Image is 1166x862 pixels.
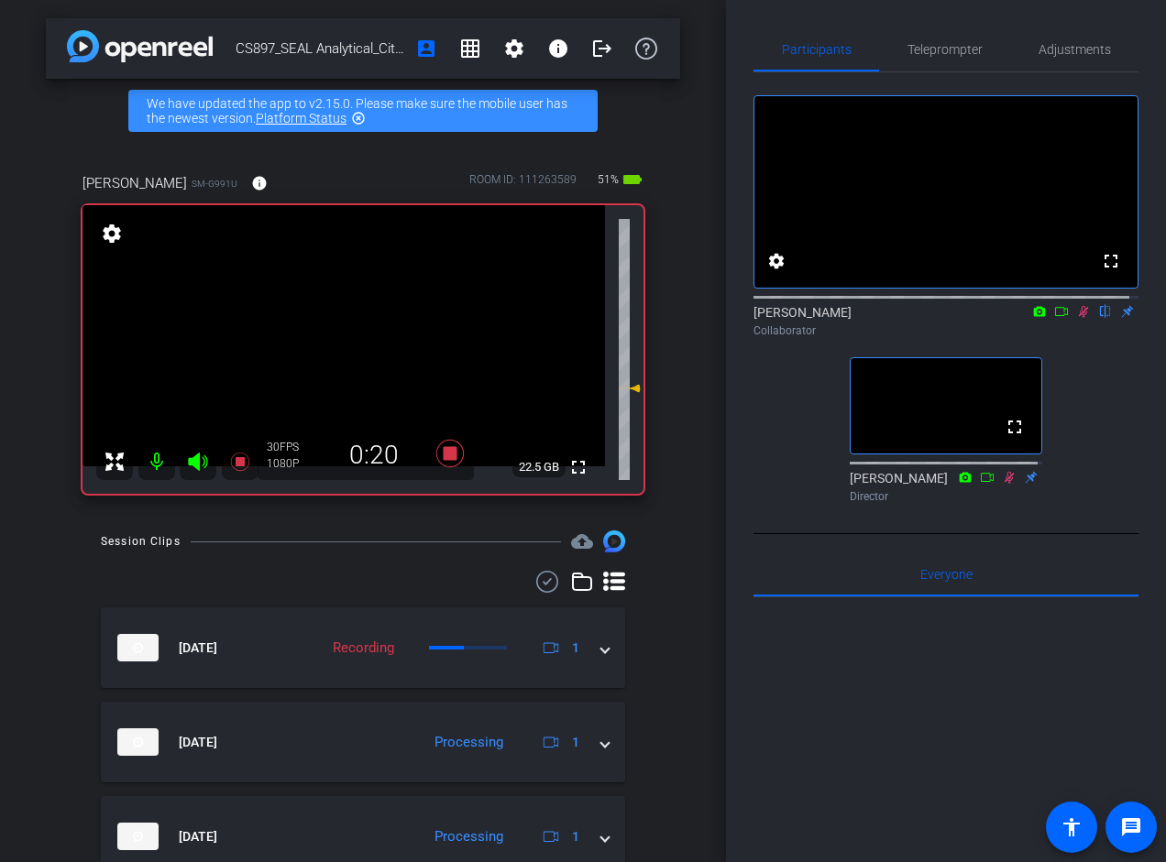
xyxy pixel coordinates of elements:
[920,568,973,581] span: Everyone
[1094,302,1116,319] mat-icon: flip
[267,440,313,454] div: 30
[1004,416,1026,438] mat-icon: fullscreen
[572,638,579,658] span: 1
[591,38,613,60] mat-icon: logout
[547,38,569,60] mat-icon: info
[571,530,593,552] span: Destinations for your clips
[179,733,217,752] span: [DATE]
[619,377,641,399] mat-icon: -6 dB
[753,322,1138,339] div: Collaborator
[192,177,237,191] span: SM-G991U
[603,530,625,552] img: Session clips
[101,532,181,551] div: Session Clips
[907,43,983,56] span: Teleprompter
[425,826,512,847] div: Processing
[469,171,577,198] div: ROOM ID: 111263589
[503,38,525,60] mat-icon: settings
[313,440,435,471] div: 0:20
[179,638,217,658] span: [DATE]
[280,441,299,453] span: FPS
[117,823,159,850] img: thumb-nail
[324,638,403,659] div: Recording
[850,469,1042,505] div: [PERSON_NAME]
[1120,816,1142,838] mat-icon: message
[782,43,852,56] span: Participants
[117,634,159,661] img: thumb-nail
[850,488,1042,505] div: Director
[512,456,566,478] span: 22.5 GB
[67,30,213,62] img: app-logo
[351,111,366,125] mat-icon: highlight_off
[1100,250,1122,272] mat-icon: fullscreen
[267,456,313,471] div: 1080P
[179,827,217,846] span: [DATE]
[1039,43,1111,56] span: Adjustments
[128,90,598,132] div: We have updated the app to v2.15.0. Please make sure the mobile user has the newest version.
[572,827,579,846] span: 1
[117,728,159,756] img: thumb-nail
[415,38,437,60] mat-icon: account_box
[567,456,589,478] mat-icon: fullscreen
[101,607,625,688] mat-expansion-panel-header: thumb-nail[DATE]Recording1
[101,702,625,782] mat-expansion-panel-header: thumb-nail[DATE]Processing1
[256,111,346,125] a: Platform Status
[1061,816,1083,838] mat-icon: accessibility
[571,530,593,552] mat-icon: cloud_upload
[236,30,404,67] span: CS897_SEAL Analytical_City of [GEOGRAPHIC_DATA] [PERSON_NAME]
[621,169,643,191] mat-icon: battery_std
[753,303,1138,339] div: [PERSON_NAME]
[251,175,268,191] mat-icon: info
[765,250,787,272] mat-icon: settings
[82,173,187,193] span: [PERSON_NAME]
[572,733,579,752] span: 1
[99,223,125,245] mat-icon: settings
[595,165,621,194] span: 51%
[459,38,481,60] mat-icon: grid_on
[425,732,512,753] div: Processing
